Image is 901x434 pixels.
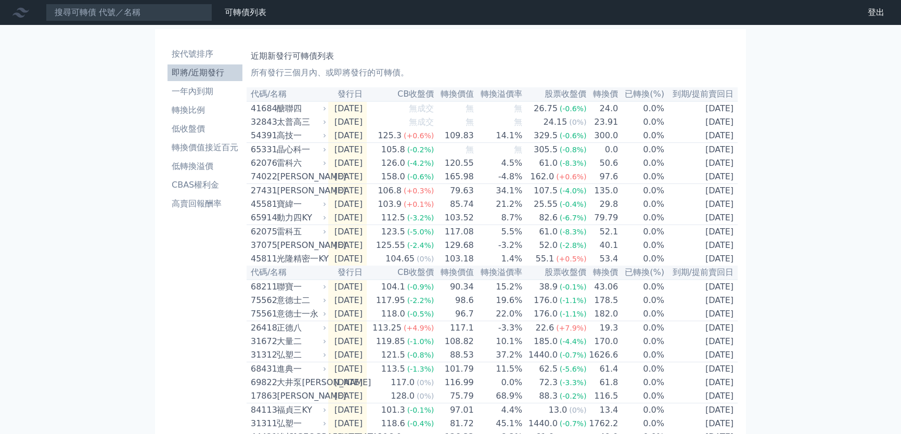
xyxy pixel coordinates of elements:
[328,129,367,143] td: [DATE]
[569,118,586,126] span: (0%)
[168,123,242,135] li: 低收盤價
[404,187,434,195] span: (+0.3%)
[665,321,738,335] td: [DATE]
[328,198,367,211] td: [DATE]
[537,281,560,293] div: 38.9
[474,239,523,252] td: -3.2%
[251,239,274,252] div: 37075
[537,212,560,224] div: 82.6
[404,200,434,208] span: (+0.1%)
[514,117,522,127] span: 無
[251,50,733,62] h1: 近期新發行可轉債列表
[619,115,665,129] td: 0.0%
[560,131,587,140] span: (-0.6%)
[537,157,560,169] div: 61.0
[251,253,274,265] div: 45811
[251,129,274,142] div: 54391
[560,159,587,167] span: (-8.3%)
[619,239,665,252] td: 0.0%
[383,253,417,265] div: 104.65
[407,173,434,181] span: (-0.6%)
[619,252,665,266] td: 0.0%
[474,403,523,417] td: 4.4%
[526,349,560,361] div: 1440.0
[328,252,367,266] td: [DATE]
[514,144,522,154] span: 無
[537,226,560,238] div: 61.0
[587,87,619,101] th: 轉換價
[328,280,367,294] td: [DATE]
[474,280,523,294] td: 15.2%
[665,389,738,403] td: [DATE]
[859,4,893,21] a: 登出
[560,310,587,318] span: (-1.1%)
[389,376,417,389] div: 117.0
[168,85,242,98] li: 一年內到期
[407,214,434,222] span: (-3.2%)
[277,390,324,402] div: [PERSON_NAME]
[665,87,738,101] th: 到期/提前賣回日
[251,376,274,389] div: 69822
[251,294,274,307] div: 75562
[474,211,523,225] td: 8.7%
[619,184,665,198] td: 0.0%
[665,335,738,348] td: [DATE]
[407,296,434,305] span: (-2.2%)
[247,266,328,280] th: 代碼/名稱
[328,143,367,157] td: [DATE]
[532,198,560,211] div: 25.55
[46,4,212,21] input: 搜尋可轉債 代號／名稱
[328,211,367,225] td: [DATE]
[434,170,474,184] td: 165.98
[466,117,474,127] span: 無
[407,310,434,318] span: (-0.5%)
[474,129,523,143] td: 14.1%
[328,156,367,170] td: [DATE]
[168,198,242,210] li: 高賣回報酬率
[328,403,367,417] td: [DATE]
[474,389,523,403] td: 68.9%
[417,392,434,400] span: (0%)
[665,211,738,225] td: [DATE]
[251,335,274,348] div: 31672
[379,226,407,238] div: 123.5
[367,87,434,101] th: CB收盤價
[277,157,324,169] div: 雷科六
[619,348,665,362] td: 0.0%
[409,103,434,113] span: 無成交
[587,348,619,362] td: 1626.6
[665,239,738,252] td: [DATE]
[474,225,523,239] td: 5.5%
[168,102,242,119] a: 轉換比例
[374,294,407,307] div: 117.95
[474,184,523,198] td: 34.1%
[407,146,434,154] span: (-0.2%)
[665,170,738,184] td: [DATE]
[587,239,619,252] td: 40.1
[534,322,557,334] div: 22.6
[560,187,587,195] span: (-4.0%)
[251,143,274,156] div: 65331
[251,308,274,320] div: 75561
[537,239,560,252] div: 52.0
[328,101,367,115] td: [DATE]
[404,131,434,140] span: (+0.6%)
[587,143,619,157] td: 0.0
[328,376,367,389] td: [DATE]
[541,116,569,128] div: 24.15
[587,198,619,211] td: 29.8
[587,184,619,198] td: 135.0
[277,281,324,293] div: 聯寶一
[277,102,324,115] div: 醣聯四
[251,198,274,211] div: 45581
[434,307,474,321] td: 96.7
[665,198,738,211] td: [DATE]
[328,389,367,403] td: [DATE]
[328,87,367,101] th: 發行日
[560,296,587,305] span: (-1.1%)
[328,184,367,198] td: [DATE]
[560,283,587,291] span: (-0.1%)
[251,170,274,183] div: 74022
[523,266,587,280] th: 股票收盤價
[277,308,324,320] div: 意德士一永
